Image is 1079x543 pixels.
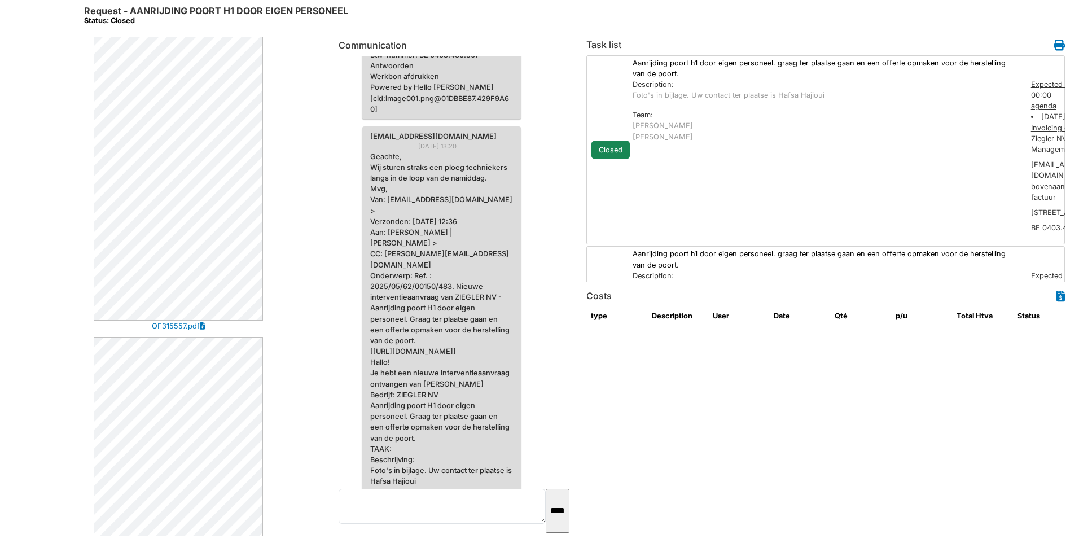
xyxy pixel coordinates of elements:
[633,110,1020,120] div: Team:
[339,40,407,51] span: translation missing: en.communication.communication
[362,131,505,142] span: [EMAIL_ADDRESS][DOMAIN_NAME]
[370,50,513,82] p: Btw-nummer: BE 0403.480.507 Antwoorden Werkbon afdrukken
[1054,40,1065,51] i: Work order
[370,82,513,115] p: Powered by Hello [PERSON_NAME] [cid:image001.png@01DBBE87.429F9A60]
[633,79,1020,90] div: Description:
[152,321,200,331] a: OF315557.pdf
[370,346,513,357] p: [[URL][DOMAIN_NAME]]
[370,194,513,346] p: Van: [EMAIL_ADDRESS][DOMAIN_NAME] > Verzonden: [DATE] 12:36 Aan: [PERSON_NAME] | [PERSON_NAME] > ...
[370,367,513,389] p: Je hebt een nieuwe interventieaanvraag ontvangen van [PERSON_NAME]
[627,58,1025,79] div: Aanrijding poort h1 door eigen personeel. graag ter plaatse gaan en een offerte opmaken voor de h...
[370,389,513,400] p: Bedrijf: ZIEGLER NV
[708,306,769,326] th: User
[586,291,612,301] h6: Costs
[370,465,513,487] p: Foto's in bijlage. Uw contact ter plaatse is Hafsa Hajioui
[370,400,513,454] p: Aanrijding poort H1 door eigen personeel. Graag ter plaatse gaan en een offerte opmaken voor de h...
[370,454,513,465] p: Beschrijving:
[633,132,1020,142] div: [PERSON_NAME]
[370,183,513,194] p: Mvg,
[633,270,1020,281] div: Description:
[633,120,1020,131] div: [PERSON_NAME]
[647,306,708,326] th: Description
[370,357,513,367] p: Hallo!
[418,142,465,151] span: [DATE] 13:20
[1013,306,1074,326] th: Status
[769,306,830,326] th: Date
[627,248,1025,270] div: Aanrijding poort h1 door eigen personeel. graag ter plaatse gaan en een offerte opmaken voor de h...
[633,90,1020,100] p: Foto's in bijlage. Uw contact ter plaatse is Hafsa Hajioui
[957,312,974,320] span: translation missing: en.total
[830,306,891,326] th: Qté
[633,281,1020,292] p: Foto's in bijlage. Uw contact ter plaatse is Hafsa Hajioui
[84,6,348,25] h6: Request - AANRIJDING POORT H1 DOOR EIGEN PERSONEEL
[591,141,630,159] div: Closed
[586,40,621,50] h6: Task list
[370,162,513,183] p: Wij sturen straks een ploeg techniekers langs in de loop van de namiddag.
[370,151,513,162] p: Geachte,
[586,306,647,326] th: type
[976,312,993,320] span: translation missing: en.HTVA
[370,487,513,498] p: Adres: [STREET_ADDRESS]
[891,306,952,326] th: p/u
[84,16,348,25] div: Status: Closed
